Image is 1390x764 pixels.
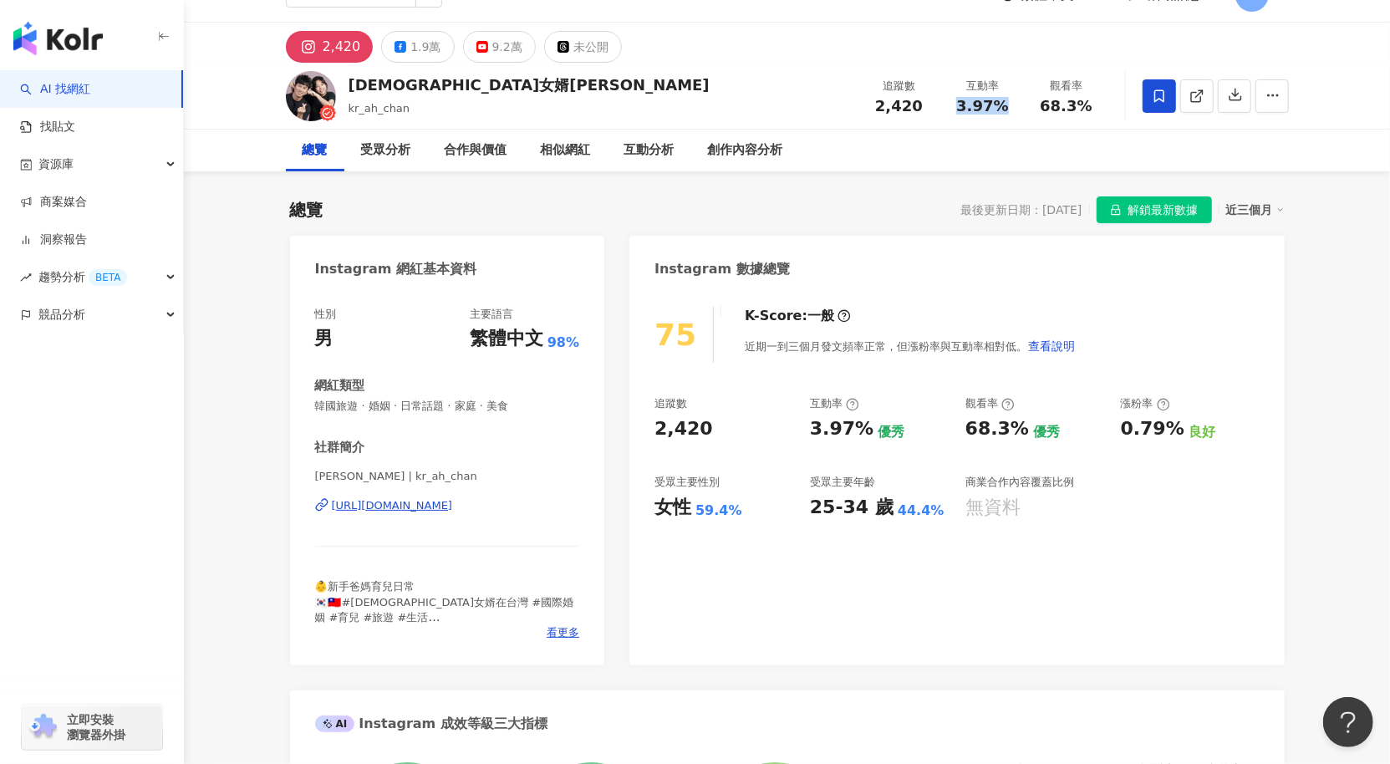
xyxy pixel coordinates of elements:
div: 44.4% [898,502,944,520]
span: [PERSON_NAME] | kr_ah_chan [315,469,580,484]
span: kr_ah_chan [349,102,410,115]
div: 互動分析 [624,140,675,160]
a: searchAI 找網紅 [20,81,90,98]
div: Instagram 網紅基本資料 [315,260,477,278]
div: 社群簡介 [315,439,365,456]
div: 互動率 [951,78,1015,94]
div: 2,420 [323,35,361,59]
span: 競品分析 [38,296,85,334]
iframe: Help Scout Beacon - Open [1323,697,1373,747]
a: 洞察報告 [20,232,87,248]
img: KOL Avatar [286,71,336,121]
div: 75 [654,318,696,352]
div: 觀看率 [965,396,1015,411]
div: Instagram 數據總覽 [654,260,790,278]
div: 合作與價值 [445,140,507,160]
div: 0.79% [1121,416,1184,442]
span: lock [1110,204,1122,216]
div: 受眾主要年齡 [810,475,875,490]
div: 總覽 [290,198,323,222]
div: Instagram 成效等級三大指標 [315,715,547,733]
div: 1.9萬 [410,35,440,59]
div: 相似網紅 [541,140,591,160]
button: 解鎖最新數據 [1097,196,1212,223]
button: 2,420 [286,31,374,63]
div: 商業合作內容覆蓋比例 [965,475,1074,490]
div: 2,420 [654,416,713,442]
div: 主要語言 [470,307,513,322]
a: [URL][DOMAIN_NAME] [315,498,580,513]
div: BETA [89,269,127,286]
div: 男 [315,326,333,352]
img: chrome extension [27,714,59,741]
button: 1.9萬 [381,31,454,63]
div: 性別 [315,307,337,322]
span: 立即安裝 瀏覽器外掛 [67,712,125,742]
span: 3.97% [956,98,1008,115]
div: 未公開 [573,35,608,59]
div: 良好 [1189,423,1215,441]
div: 25-34 歲 [810,495,894,521]
span: 趨勢分析 [38,258,127,296]
div: 68.3% [965,416,1029,442]
div: 追蹤數 [654,396,687,411]
div: 優秀 [878,423,904,441]
div: 3.97% [810,416,873,442]
div: 觀看率 [1035,78,1098,94]
a: 找貼文 [20,119,75,135]
span: 看更多 [547,625,579,640]
img: logo [13,22,103,55]
div: 創作內容分析 [708,140,783,160]
span: 68.3% [1040,98,1092,115]
button: 未公開 [544,31,622,63]
div: 總覽 [303,140,328,160]
span: rise [20,272,32,283]
button: 查看說明 [1027,329,1076,363]
span: 解鎖最新數據 [1128,197,1199,224]
div: 女性 [654,495,691,521]
div: [DEMOGRAPHIC_DATA]女婿[PERSON_NAME] [349,74,710,95]
div: 近三個月 [1226,199,1285,221]
div: 網紅類型 [315,377,365,395]
div: K-Score : [745,307,851,325]
div: AI [315,716,355,732]
span: 韓國旅遊 · 婚姻 · 日常話題 · 家庭 · 美食 [315,399,580,414]
button: 9.2萬 [463,31,536,63]
div: 繁體中文 [470,326,543,352]
div: 9.2萬 [492,35,522,59]
div: 最後更新日期：[DATE] [960,203,1082,216]
div: 59.4% [695,502,742,520]
div: 受眾分析 [361,140,411,160]
div: 受眾主要性別 [654,475,720,490]
span: 2,420 [875,97,923,115]
div: [URL][DOMAIN_NAME] [332,498,453,513]
span: 98% [547,334,579,352]
div: 漲粉率 [1121,396,1170,411]
div: 近期一到三個月發文頻率正常，但漲粉率與互動率相對低。 [745,329,1076,363]
div: 互動率 [810,396,859,411]
span: 資源庫 [38,145,74,183]
div: 追蹤數 [868,78,931,94]
a: chrome extension立即安裝 瀏覽器外掛 [22,705,162,750]
span: 查看說明 [1028,339,1075,353]
span: 👶新手爸媽育兒日常 🇰🇷🇹🇼#[DEMOGRAPHIC_DATA]女婿在台灣 #國際婚姻 #育兒 #旅遊 #生活 [DEMOGRAPHIC_DATA]女婿[PERSON_NAME]+[DEMOG... [315,580,574,715]
div: 無資料 [965,495,1021,521]
div: 一般 [807,307,834,325]
a: 商案媒合 [20,194,87,211]
div: 優秀 [1033,423,1060,441]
